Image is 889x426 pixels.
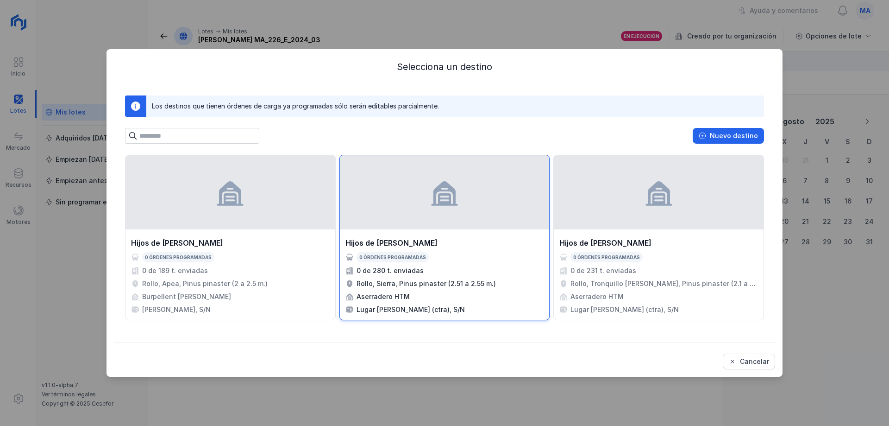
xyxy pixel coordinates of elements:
div: Aserradero HTM [570,292,624,301]
div: Lugar [PERSON_NAME] (ctra), S/N [357,305,465,314]
div: [PERSON_NAME], S/N [142,305,211,314]
button: Nuevo destino [693,128,764,144]
div: 0 de 189 t. enviadas [142,266,208,275]
div: 0 órdenes programadas [359,254,426,261]
div: 0 órdenes programadas [145,254,212,261]
div: Rollo, Apea, Pinus pinaster (2 a 2.5 m.) [142,279,268,288]
div: 0 de 231 t. enviadas [570,266,636,275]
div: 0 de 280 t. enviadas [357,266,424,275]
div: 0 órdenes programadas [573,254,640,261]
div: Aserradero HTM [357,292,410,301]
button: Cancelar [723,354,775,369]
div: Selecciona un destino [114,60,775,73]
div: Rollo, Tronquillo [PERSON_NAME], Pinus pinaster (2.1 a 2.55 m.) [570,279,758,288]
div: Hijos de [PERSON_NAME] [559,237,651,248]
div: Rollo, Sierra, Pinus pinaster (2.51 a 2.55 m.) [357,279,496,288]
div: Burpellent [PERSON_NAME] [142,292,231,301]
div: Nuevo destino [710,131,758,140]
div: Los destinos que tienen órdenes de carga ya programadas sólo serán editables parcialmente. [152,102,439,111]
div: Cancelar [740,357,769,366]
div: Hijos de [PERSON_NAME] [131,237,223,248]
div: Lugar [PERSON_NAME] (ctra), S/N [570,305,679,314]
div: Hijos de [PERSON_NAME] [345,237,438,248]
